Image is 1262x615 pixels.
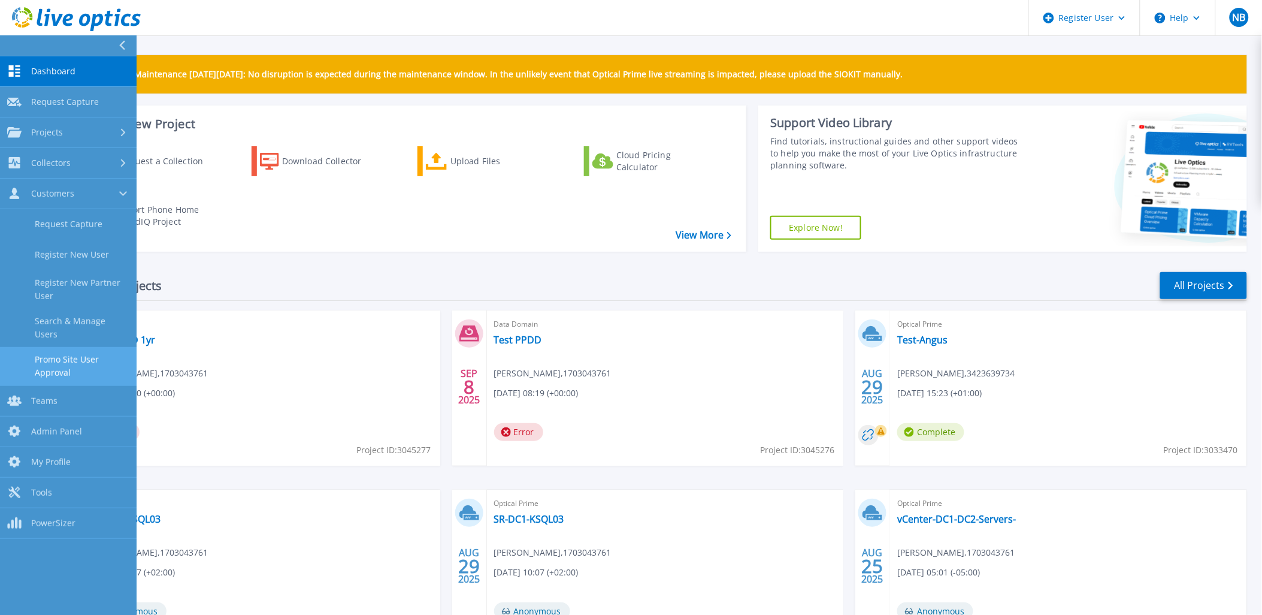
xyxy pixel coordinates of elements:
[760,444,834,457] span: Project ID: 3045276
[31,487,52,498] span: Tools
[89,70,903,79] p: Scheduled Maintenance [DATE][DATE]: No disruption is expected during the maintenance window. In t...
[770,216,861,240] a: Explore Now!
[616,149,712,173] div: Cloud Pricing Calculator
[417,146,551,176] a: Upload Files
[31,457,71,468] span: My Profile
[31,66,75,77] span: Dashboard
[31,426,82,437] span: Admin Panel
[494,423,543,441] span: Error
[458,561,480,571] span: 29
[862,382,883,392] span: 29
[897,334,948,346] a: Test-Angus
[31,97,99,107] span: Request Capture
[494,497,837,510] span: Optical Prime
[494,367,612,380] span: [PERSON_NAME] , 1703043761
[861,544,884,588] div: AUG 2025
[861,365,884,409] div: AUG 2025
[252,146,385,176] a: Download Collector
[282,149,378,173] div: Download Collector
[31,518,75,529] span: PowerSizer
[897,497,1240,510] span: Optical Prime
[90,497,433,510] span: Optical Prime
[90,546,208,559] span: [PERSON_NAME] , 1703043761
[85,117,731,131] h3: Start a New Project
[1164,444,1238,457] span: Project ID: 3033470
[119,149,215,173] div: Request a Collection
[494,318,837,331] span: Data Domain
[897,387,982,400] span: [DATE] 15:23 (+01:00)
[85,146,219,176] a: Request a Collection
[897,513,1016,525] a: vCenter-DC1-DC2-Servers-
[450,149,546,173] div: Upload Files
[770,115,1021,131] div: Support Video Library
[90,367,208,380] span: [PERSON_NAME] , 1703043761
[897,423,964,441] span: Complete
[1160,272,1247,299] a: All Projects
[770,135,1021,171] div: Find tutorials, instructional guides and other support videos to help you make the most of your L...
[464,382,474,392] span: 8
[897,367,1015,380] span: [PERSON_NAME] , 3423639734
[31,158,71,168] span: Collectors
[494,566,579,579] span: [DATE] 10:07 (+02:00)
[897,546,1015,559] span: [PERSON_NAME] , 1703043761
[897,318,1240,331] span: Optical Prime
[31,127,63,138] span: Projects
[862,561,883,571] span: 25
[494,546,612,559] span: [PERSON_NAME] , 1703043761
[31,396,57,406] span: Teams
[584,146,718,176] a: Cloud Pricing Calculator
[90,318,433,331] span: Data Domain
[676,230,731,241] a: View More
[494,513,564,525] a: SR-DC1-KSQL03
[31,188,74,199] span: Customers
[117,204,211,228] div: Import Phone Home CloudIQ Project
[494,387,579,400] span: [DATE] 08:19 (+00:00)
[357,444,431,457] span: Project ID: 3045277
[458,544,480,588] div: AUG 2025
[458,365,480,409] div: SEP 2025
[897,566,980,579] span: [DATE] 05:01 (-05:00)
[494,334,542,346] a: Test PPDD
[1232,13,1245,22] span: NB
